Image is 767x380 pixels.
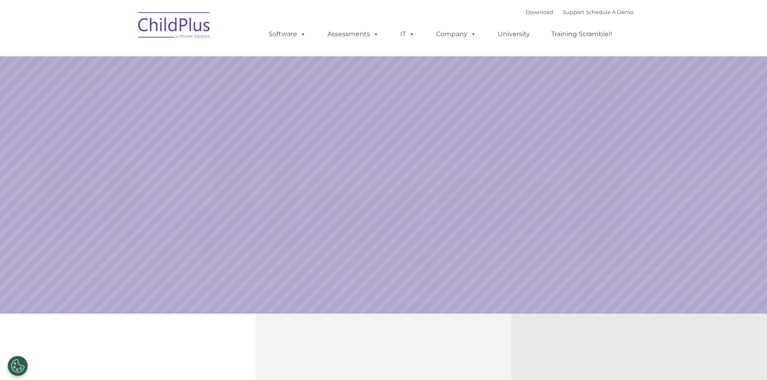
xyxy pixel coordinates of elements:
[428,26,484,42] a: Company
[526,9,633,15] font: |
[392,26,423,42] a: IT
[260,26,314,42] a: Software
[490,26,538,42] a: University
[526,9,553,15] a: Download
[319,26,387,42] a: Assessments
[134,6,215,47] img: ChildPlus by Procare Solutions
[563,9,584,15] a: Support
[521,228,649,262] a: Learn More
[8,356,28,376] button: Cookies Settings
[586,9,633,15] a: Schedule A Demo
[543,26,620,42] a: Training Scramble!!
